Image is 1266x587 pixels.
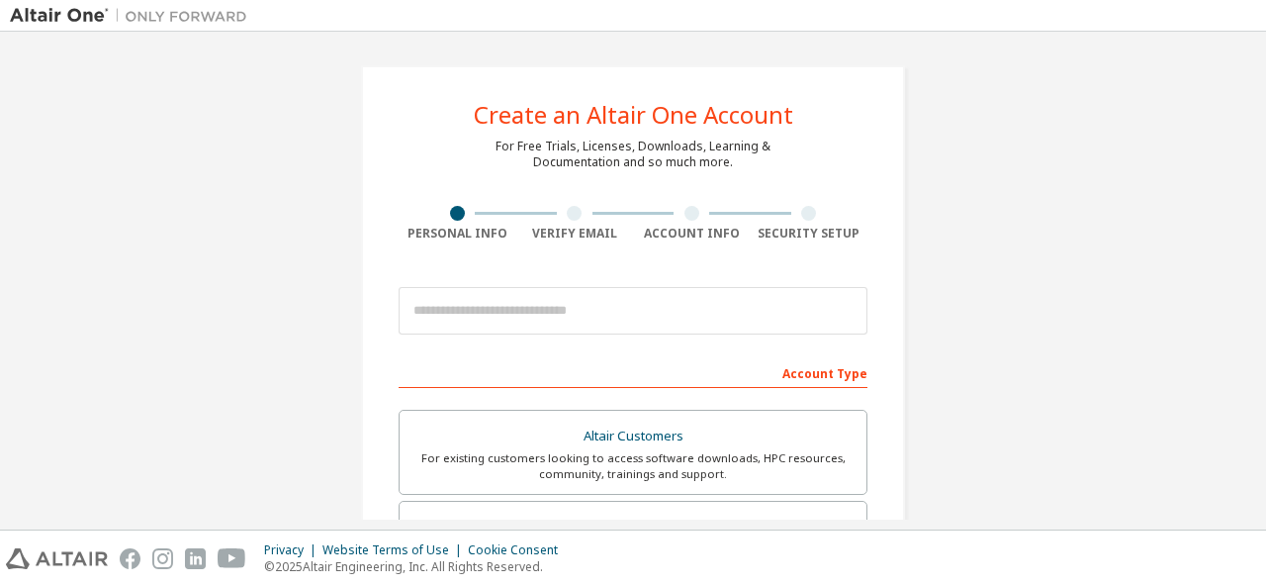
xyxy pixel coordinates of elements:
div: Account Type [399,356,867,388]
div: Website Terms of Use [322,542,468,558]
div: Students [411,514,855,541]
img: linkedin.svg [185,548,206,569]
img: altair_logo.svg [6,548,108,569]
div: Create an Altair One Account [474,103,793,127]
div: Account Info [633,226,751,242]
p: © 2025 Altair Engineering, Inc. All Rights Reserved. [264,558,570,575]
div: Altair Customers [411,423,855,450]
div: Verify Email [516,226,634,242]
img: Altair One [10,6,257,26]
div: Cookie Consent [468,542,570,558]
div: Privacy [264,542,322,558]
img: facebook.svg [120,548,140,569]
div: Security Setup [751,226,868,242]
div: For existing customers looking to access software downloads, HPC resources, community, trainings ... [411,450,855,482]
img: youtube.svg [218,548,246,569]
img: instagram.svg [152,548,173,569]
div: Personal Info [399,226,516,242]
div: For Free Trials, Licenses, Downloads, Learning & Documentation and so much more. [496,139,770,170]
